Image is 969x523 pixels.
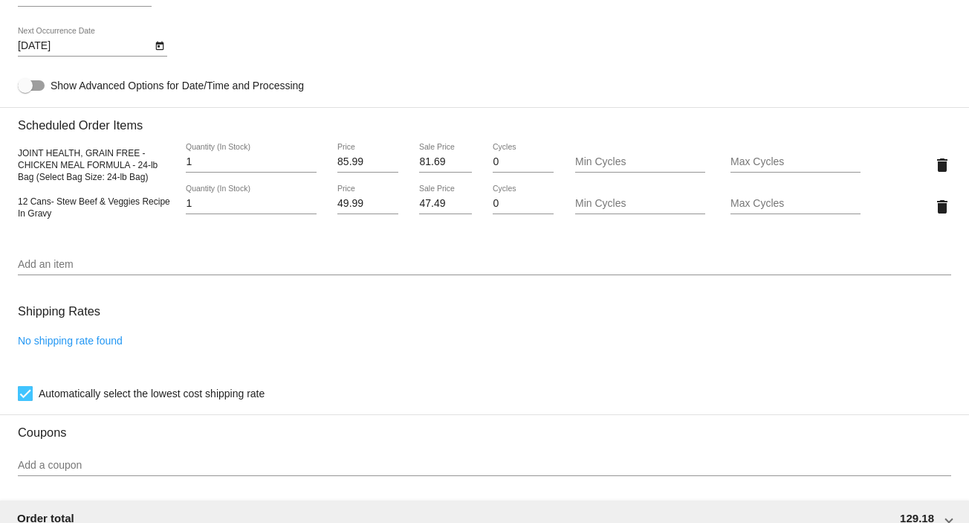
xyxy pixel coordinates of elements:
h3: Scheduled Order Items [18,107,951,132]
a: No shipping rate found [18,335,123,347]
mat-icon: delete [933,156,951,174]
input: Quantity (In Stock) [186,198,316,210]
input: Min Cycles [575,198,705,210]
input: Sale Price [419,156,471,168]
span: 12 Cans- Stew Beef & Veggies Recipe In Gravy [18,196,170,219]
input: Cycles [493,198,554,210]
input: Add an item [18,259,951,271]
input: Max Cycles [730,198,861,210]
input: Max Cycles [730,156,861,168]
input: Quantity (In Stock) [186,156,316,168]
mat-icon: delete [933,198,951,216]
h3: Shipping Rates [18,295,100,327]
input: Min Cycles [575,156,705,168]
input: Price [337,198,398,210]
h3: Coupons [18,414,951,440]
span: Show Advanced Options for Date/Time and Processing [51,78,304,93]
button: Open calendar [152,37,167,53]
input: Add a coupon [18,460,951,472]
span: Automatically select the lowest cost shipping rate [39,385,265,402]
span: JOINT HEALTH, GRAIN FREE - CHICKEN MEAL FORMULA - 24-lb Bag (Select Bag Size: 24-lb Bag) [18,148,158,182]
input: Sale Price [419,198,471,210]
input: Price [337,156,398,168]
input: Cycles [493,156,554,168]
input: Next Occurrence Date [18,40,152,52]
